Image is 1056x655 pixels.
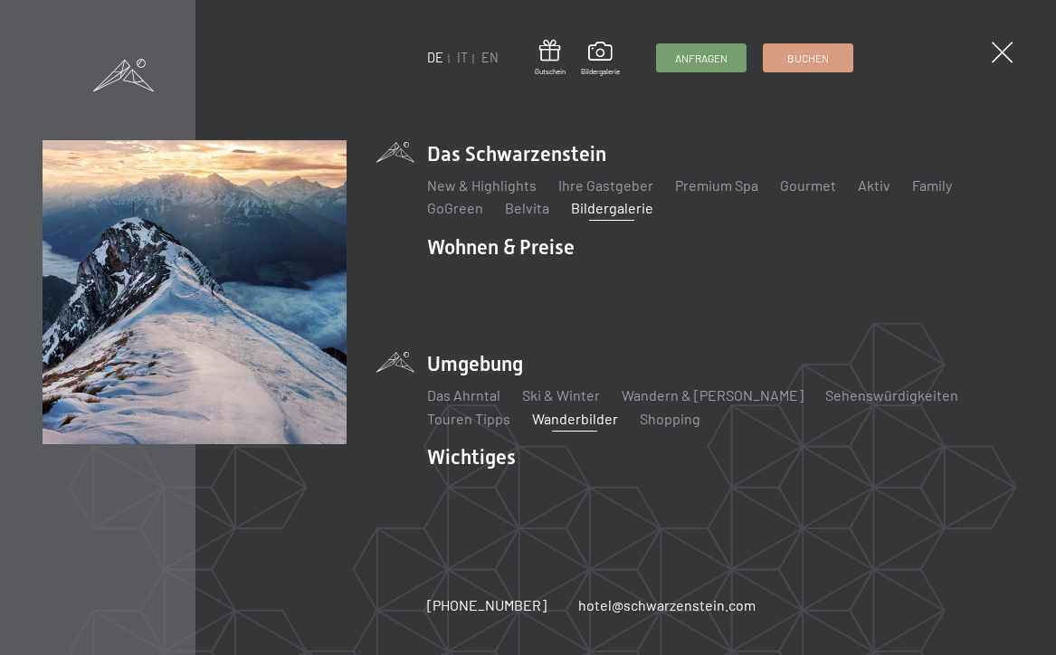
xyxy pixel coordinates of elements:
[481,50,499,65] a: EN
[571,199,653,216] a: Bildergalerie
[858,176,890,194] a: Aktiv
[640,410,700,427] a: Shopping
[427,410,510,427] a: Touren Tipps
[825,386,958,403] a: Sehenswürdigkeiten
[764,44,852,71] a: Buchen
[505,199,549,216] a: Belvita
[581,67,620,77] span: Bildergalerie
[675,51,728,66] span: Anfragen
[427,596,547,613] span: [PHONE_NUMBER]
[780,176,836,194] a: Gourmet
[657,44,746,71] a: Anfragen
[912,176,952,194] a: Family
[787,51,829,66] span: Buchen
[427,199,483,216] a: GoGreen
[535,67,566,77] span: Gutschein
[427,595,547,615] a: [PHONE_NUMBER]
[427,50,443,65] a: DE
[578,595,756,615] a: hotel@schwarzenstein.com
[622,386,804,403] a: Wandern & [PERSON_NAME]
[457,50,468,65] a: IT
[427,176,537,194] a: New & Highlights
[581,42,620,76] a: Bildergalerie
[522,386,600,403] a: Ski & Winter
[427,386,500,403] a: Das Ahrntal
[558,176,653,194] a: Ihre Gastgeber
[535,40,566,77] a: Gutschein
[532,410,618,427] a: Wanderbilder
[675,176,758,194] a: Premium Spa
